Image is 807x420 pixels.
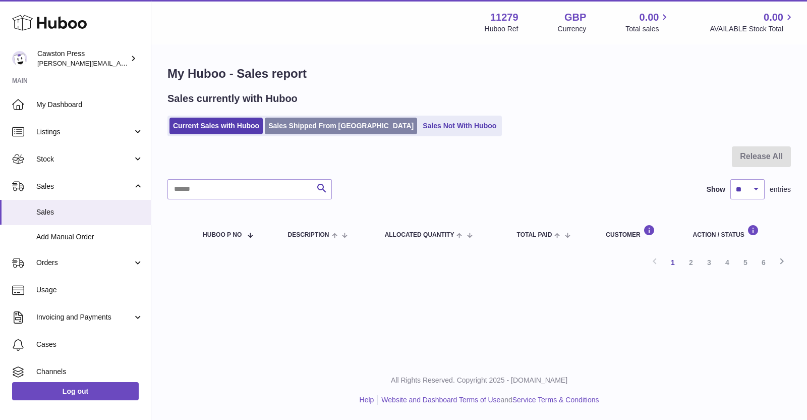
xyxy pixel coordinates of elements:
span: Stock [36,154,133,164]
p: All Rights Reserved. Copyright 2025 - [DOMAIN_NAME] [159,376,799,385]
span: entries [770,185,791,194]
span: Sales [36,207,143,217]
label: Show [707,185,725,194]
strong: GBP [564,11,586,24]
a: Sales Shipped From [GEOGRAPHIC_DATA] [265,118,417,134]
span: Orders [36,258,133,268]
div: Currency [558,24,587,34]
span: ALLOCATED Quantity [385,232,454,238]
span: Listings [36,127,133,137]
a: Current Sales with Huboo [169,118,263,134]
div: Cawston Press [37,49,128,68]
span: Channels [36,367,143,377]
a: Log out [12,382,139,400]
img: thomas.carson@cawstonpress.com [12,51,27,66]
span: Usage [36,285,143,295]
a: 4 [718,253,736,272]
a: 2 [682,253,700,272]
a: 3 [700,253,718,272]
li: and [378,395,599,405]
h1: My Huboo - Sales report [167,66,791,82]
div: Action / Status [693,225,781,238]
span: Total sales [625,24,670,34]
a: Service Terms & Conditions [512,396,599,404]
span: 0.00 [640,11,659,24]
a: Sales Not With Huboo [419,118,500,134]
div: Customer [606,225,672,238]
a: 0.00 AVAILABLE Stock Total [710,11,795,34]
span: [PERSON_NAME][EMAIL_ADDRESS][PERSON_NAME][DOMAIN_NAME] [37,59,256,67]
strong: 11279 [490,11,518,24]
span: Cases [36,340,143,349]
a: 0.00 Total sales [625,11,670,34]
h2: Sales currently with Huboo [167,92,298,106]
span: Description [288,232,329,238]
a: Help [360,396,374,404]
span: AVAILABLE Stock Total [710,24,795,34]
span: 0.00 [764,11,783,24]
span: Add Manual Order [36,232,143,242]
a: 1 [664,253,682,272]
a: 5 [736,253,755,272]
span: Huboo P no [203,232,242,238]
div: Huboo Ref [485,24,518,34]
span: Invoicing and Payments [36,312,133,322]
span: Total paid [517,232,552,238]
span: My Dashboard [36,100,143,110]
a: 6 [755,253,773,272]
a: Website and Dashboard Terms of Use [381,396,500,404]
span: Sales [36,182,133,191]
